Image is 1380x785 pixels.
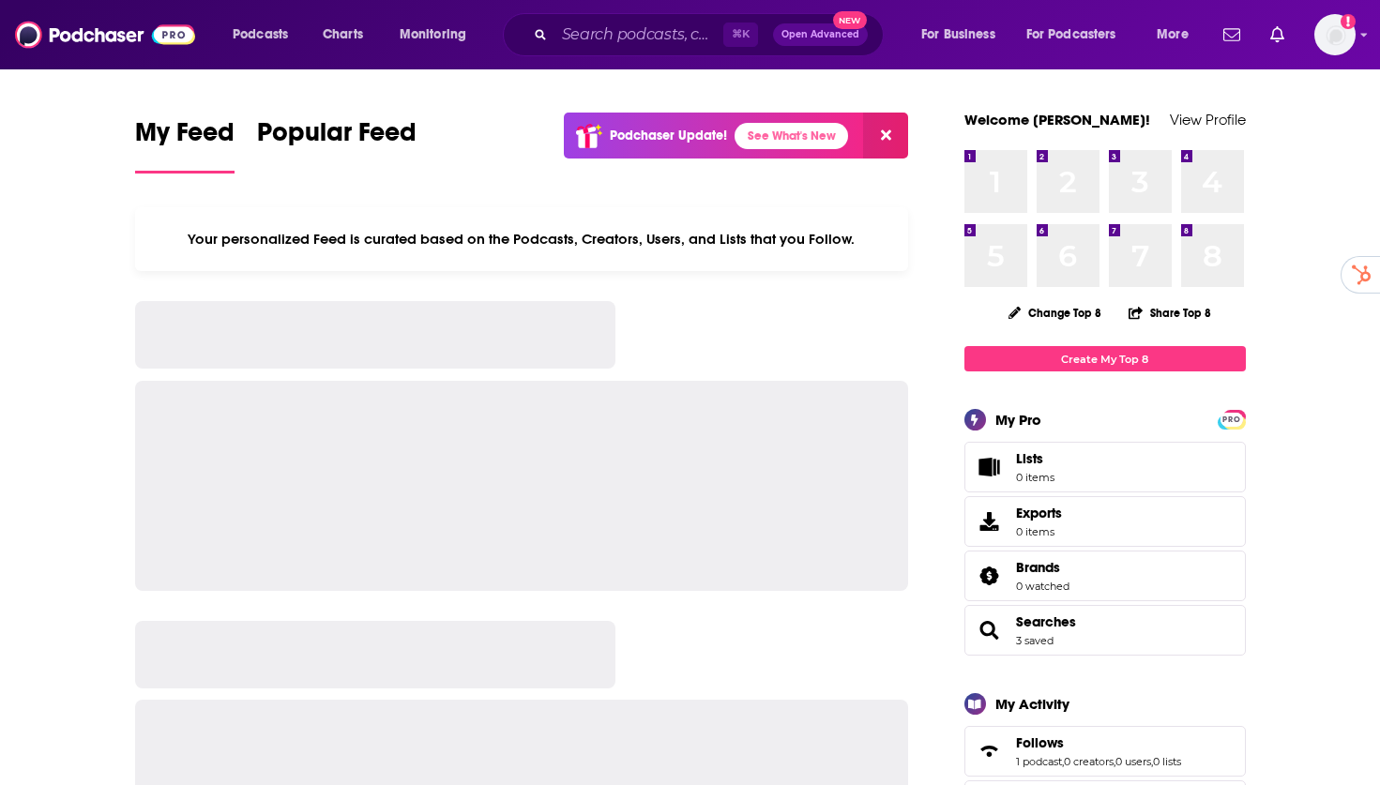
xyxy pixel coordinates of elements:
[1016,559,1069,576] a: Brands
[1157,22,1189,48] span: More
[1016,525,1062,538] span: 0 items
[997,301,1114,325] button: Change Top 8
[311,20,374,50] a: Charts
[1062,755,1064,768] span: ,
[964,496,1246,547] a: Exports
[135,116,235,174] a: My Feed
[971,563,1008,589] a: Brands
[1341,14,1356,29] svg: Add a profile image
[220,20,312,50] button: open menu
[1016,755,1062,768] a: 1 podcast
[964,442,1246,492] a: Lists
[964,726,1246,777] span: Follows
[833,11,867,29] span: New
[554,20,723,50] input: Search podcasts, credits, & more...
[1170,111,1246,128] a: View Profile
[1016,471,1054,484] span: 0 items
[1016,734,1181,751] a: Follows
[135,116,235,159] span: My Feed
[735,123,848,149] a: See What's New
[1026,22,1116,48] span: For Podcasters
[964,111,1150,128] a: Welcome [PERSON_NAME]!
[908,20,1019,50] button: open menu
[1016,634,1054,647] a: 3 saved
[135,207,909,271] div: Your personalized Feed is curated based on the Podcasts, Creators, Users, and Lists that you Follow.
[1016,580,1069,593] a: 0 watched
[1064,755,1114,768] a: 0 creators
[1016,505,1062,521] span: Exports
[1115,755,1151,768] a: 0 users
[964,551,1246,601] span: Brands
[387,20,491,50] button: open menu
[1221,413,1243,427] span: PRO
[1114,755,1115,768] span: ,
[610,128,727,143] p: Podchaser Update!
[1314,14,1356,55] button: Show profile menu
[971,617,1008,643] a: Searches
[723,23,758,47] span: ⌘ K
[773,23,868,46] button: Open AdvancedNew
[1263,19,1292,51] a: Show notifications dropdown
[323,22,363,48] span: Charts
[15,17,195,53] img: Podchaser - Follow, Share and Rate Podcasts
[1216,19,1248,51] a: Show notifications dropdown
[781,30,859,39] span: Open Advanced
[257,116,417,174] a: Popular Feed
[971,738,1008,764] a: Follows
[971,454,1008,480] span: Lists
[257,116,417,159] span: Popular Feed
[1144,20,1212,50] button: open menu
[1016,559,1060,576] span: Brands
[1128,294,1212,331] button: Share Top 8
[1016,450,1043,467] span: Lists
[521,13,902,56] div: Search podcasts, credits, & more...
[1221,412,1243,426] a: PRO
[1153,755,1181,768] a: 0 lists
[995,411,1041,429] div: My Pro
[400,22,466,48] span: Monitoring
[964,346,1246,371] a: Create My Top 8
[1151,755,1153,768] span: ,
[995,695,1069,713] div: My Activity
[1314,14,1356,55] img: User Profile
[971,508,1008,535] span: Exports
[964,605,1246,656] span: Searches
[1016,734,1064,751] span: Follows
[1016,613,1076,630] a: Searches
[233,22,288,48] span: Podcasts
[1014,20,1144,50] button: open menu
[921,22,995,48] span: For Business
[1314,14,1356,55] span: Logged in as sammyrsiegel
[1016,450,1054,467] span: Lists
